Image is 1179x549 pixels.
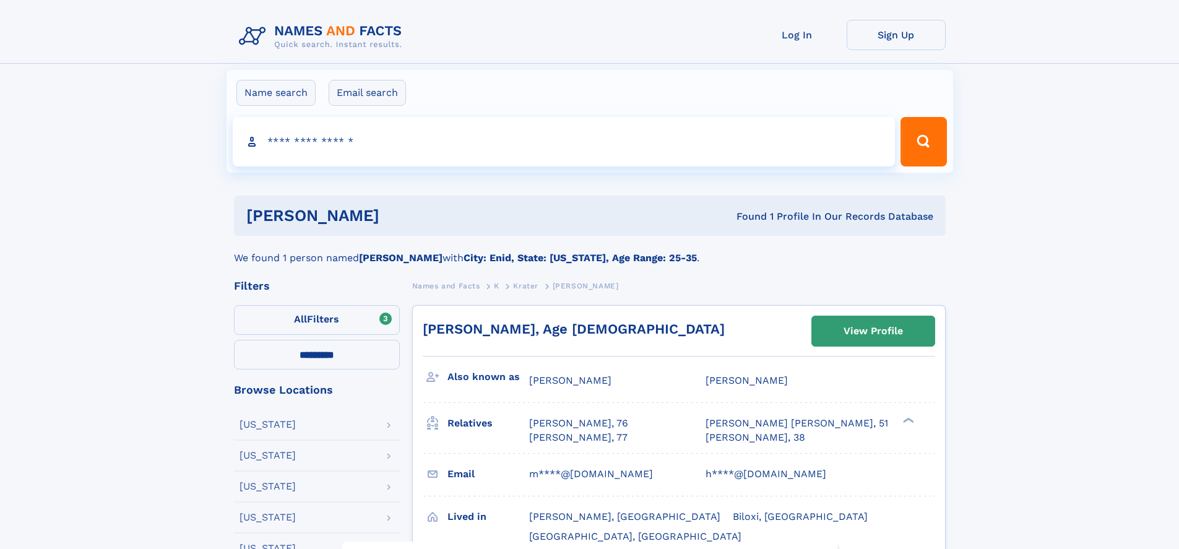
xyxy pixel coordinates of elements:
[246,208,558,223] h1: [PERSON_NAME]
[423,321,725,337] a: [PERSON_NAME], Age [DEMOGRAPHIC_DATA]
[558,210,933,223] div: Found 1 Profile In Our Records Database
[553,282,619,290] span: [PERSON_NAME]
[748,20,847,50] a: Log In
[812,316,935,346] a: View Profile
[529,374,611,386] span: [PERSON_NAME]
[234,384,400,396] div: Browse Locations
[847,20,946,50] a: Sign Up
[234,20,412,53] img: Logo Names and Facts
[447,413,529,434] h3: Relatives
[464,252,697,264] b: City: Enid, State: [US_STATE], Age Range: 25-35
[494,282,499,290] span: K
[447,366,529,387] h3: Also known as
[706,374,788,386] span: [PERSON_NAME]
[706,431,805,444] a: [PERSON_NAME], 38
[513,278,538,293] a: Krater
[529,417,628,430] a: [PERSON_NAME], 76
[236,80,316,106] label: Name search
[234,280,400,292] div: Filters
[240,482,296,491] div: [US_STATE]
[900,417,915,425] div: ❯
[900,117,946,166] button: Search Button
[844,317,903,345] div: View Profile
[329,80,406,106] label: Email search
[706,417,888,430] a: [PERSON_NAME] [PERSON_NAME], 51
[447,506,529,527] h3: Lived in
[234,236,946,266] div: We found 1 person named with .
[494,278,499,293] a: K
[240,420,296,430] div: [US_STATE]
[294,313,307,325] span: All
[359,252,443,264] b: [PERSON_NAME]
[412,278,480,293] a: Names and Facts
[529,511,720,522] span: [PERSON_NAME], [GEOGRAPHIC_DATA]
[529,431,628,444] a: [PERSON_NAME], 77
[233,117,896,166] input: search input
[529,530,741,542] span: [GEOGRAPHIC_DATA], [GEOGRAPHIC_DATA]
[240,512,296,522] div: [US_STATE]
[733,511,868,522] span: Biloxi, [GEOGRAPHIC_DATA]
[447,464,529,485] h3: Email
[234,305,400,335] label: Filters
[513,282,538,290] span: Krater
[240,451,296,460] div: [US_STATE]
